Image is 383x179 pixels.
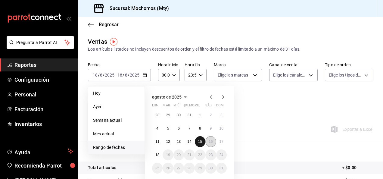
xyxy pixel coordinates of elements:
button: 28 de agosto de 2025 [184,163,195,174]
button: 21 de agosto de 2025 [184,149,195,160]
span: Ayuda [14,148,65,155]
span: / [103,73,104,77]
button: open_drawer_menu [66,16,71,20]
label: Fecha [88,63,151,67]
h3: Sucursal: Mochomos (Mty) [105,5,169,12]
button: 23 de agosto de 2025 [205,149,216,160]
abbr: 25 de agosto de 2025 [155,166,159,170]
span: / [98,73,100,77]
span: agosto de 2025 [152,95,182,99]
abbr: 27 de agosto de 2025 [177,166,181,170]
span: Recomienda Parrot [14,162,73,170]
button: 30 de julio de 2025 [173,110,184,121]
abbr: 23 de agosto de 2025 [209,153,213,157]
span: Hoy [93,90,140,96]
button: 8 de agosto de 2025 [195,123,205,134]
abbr: 5 de agosto de 2025 [167,126,169,130]
button: 10 de agosto de 2025 [216,123,227,134]
button: 5 de agosto de 2025 [163,123,173,134]
abbr: 16 de agosto de 2025 [209,140,213,144]
div: Los artículos listados no incluyen descuentos de orden y el filtro de fechas está limitado a un m... [88,46,373,52]
span: Inventarios [14,120,73,128]
a: Pregunta a Parrot AI [4,44,74,50]
abbr: 21 de agosto de 2025 [187,153,191,157]
span: Elige los canales de venta [273,72,307,78]
abbr: domingo [216,103,224,110]
button: 20 de agosto de 2025 [173,149,184,160]
abbr: 29 de julio de 2025 [166,113,170,117]
button: 26 de agosto de 2025 [163,163,173,174]
button: 16 de agosto de 2025 [205,136,216,147]
button: 29 de julio de 2025 [163,110,173,121]
button: 27 de agosto de 2025 [173,163,184,174]
span: Rango de fechas [93,144,140,151]
abbr: 18 de agosto de 2025 [155,153,159,157]
button: 28 de julio de 2025 [152,110,163,121]
span: Reportes [14,61,73,69]
button: 19 de agosto de 2025 [163,149,173,160]
input: ---- [129,73,140,77]
abbr: 31 de julio de 2025 [187,113,191,117]
input: -- [125,73,128,77]
abbr: 22 de agosto de 2025 [198,153,202,157]
abbr: lunes [152,103,158,110]
abbr: 30 de agosto de 2025 [209,166,213,170]
label: Tipo de orden [325,63,373,67]
span: / [128,73,129,77]
abbr: 26 de agosto de 2025 [166,166,170,170]
p: + $0.00 [342,165,373,171]
img: Tooltip marker [110,38,117,46]
abbr: miércoles [173,103,179,110]
button: 2 de agosto de 2025 [205,110,216,121]
button: 22 de agosto de 2025 [195,149,205,160]
input: -- [117,73,123,77]
button: 9 de agosto de 2025 [205,123,216,134]
abbr: 24 de agosto de 2025 [220,153,223,157]
span: / [123,73,124,77]
abbr: 12 de agosto de 2025 [166,140,170,144]
button: 31 de julio de 2025 [184,110,195,121]
button: Pregunta a Parrot AI [7,36,74,49]
button: 14 de agosto de 2025 [184,136,195,147]
input: -- [100,73,103,77]
input: -- [92,73,98,77]
abbr: 7 de agosto de 2025 [188,126,191,130]
abbr: viernes [195,103,200,110]
button: 25 de agosto de 2025 [152,163,163,174]
label: Canal de venta [269,63,318,67]
abbr: 17 de agosto de 2025 [220,140,223,144]
span: Regresar [99,22,119,27]
span: Mes actual [93,131,140,137]
button: 1 de agosto de 2025 [195,110,205,121]
button: 4 de agosto de 2025 [152,123,163,134]
abbr: 15 de agosto de 2025 [198,140,202,144]
button: 15 de agosto de 2025 [195,136,205,147]
input: ---- [104,73,115,77]
abbr: 29 de agosto de 2025 [198,166,202,170]
span: Semana actual [93,117,140,124]
abbr: 10 de agosto de 2025 [220,126,223,130]
span: Personal [14,90,73,99]
abbr: 11 de agosto de 2025 [155,140,159,144]
span: Elige los tipos de orden [329,72,362,78]
button: 31 de agosto de 2025 [216,163,227,174]
abbr: 13 de agosto de 2025 [177,140,181,144]
abbr: 14 de agosto de 2025 [187,140,191,144]
abbr: martes [163,103,170,110]
label: Hora inicio [158,63,180,67]
button: 6 de agosto de 2025 [173,123,184,134]
abbr: 30 de julio de 2025 [177,113,181,117]
abbr: sábado [205,103,212,110]
label: Hora fin [185,63,206,67]
span: Elige las marcas [218,72,248,78]
div: Ventas [88,37,107,46]
abbr: 28 de agosto de 2025 [187,166,191,170]
abbr: 19 de agosto de 2025 [166,153,170,157]
span: Configuración [14,76,73,84]
button: 12 de agosto de 2025 [163,136,173,147]
span: Pregunta a Parrot AI [16,39,65,46]
button: Regresar [88,22,119,27]
abbr: 8 de agosto de 2025 [199,126,201,130]
abbr: 3 de agosto de 2025 [220,113,223,117]
button: 13 de agosto de 2025 [173,136,184,147]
